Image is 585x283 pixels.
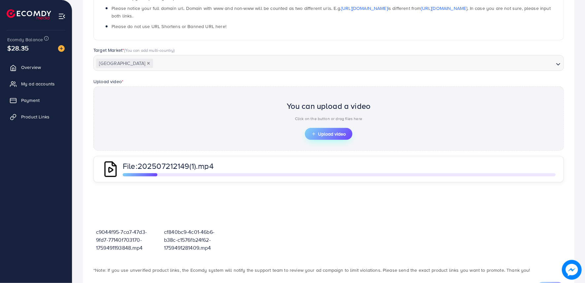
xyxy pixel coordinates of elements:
span: 202507212149(1).mp4 [138,160,213,172]
span: Overview [21,64,41,71]
img: menu [58,13,66,20]
p: File: [123,162,337,170]
img: logo [7,9,51,19]
span: Upload video [311,132,346,136]
span: Product Links [21,113,49,120]
span: (You can add multi-country) [124,47,175,53]
p: cf840bc9-4c01-46b6-b38c-c1576fb24f62-1759491281409.mp4 [164,228,227,252]
button: Upload video [305,128,352,140]
label: Target Market [93,47,175,53]
a: Payment [5,94,67,107]
a: My ad accounts [5,77,67,90]
p: Click on the button or drag files here [287,115,371,123]
span: $28.35 [7,43,29,53]
h2: You can upload a video [287,101,371,111]
input: Search for option [154,58,553,69]
div: Search for option [93,55,564,71]
a: Overview [5,61,67,74]
label: Upload video [93,78,123,85]
span: [GEOGRAPHIC_DATA] [96,59,153,68]
span: Ecomdy Balance [7,36,43,43]
img: image [58,45,65,52]
a: Product Links [5,110,67,123]
span: My ad accounts [21,80,55,87]
span: Please do not use URL Shortens or Banned URL here! [112,23,226,30]
a: [URL][DOMAIN_NAME] [421,5,468,12]
p: *Note: If you use unverified product links, the Ecomdy system will notify the support team to rev... [93,266,564,274]
p: c9044f95-7ca7-47d3-9fd7-77140f703170-1759491193848.mp4 [96,228,159,252]
img: image [562,260,582,280]
button: Deselect Pakistan [147,62,150,65]
span: Please notice your full domain url. Domain with www and non-www will be counted as two different ... [112,5,551,19]
a: [URL][DOMAIN_NAME] [341,5,388,12]
img: QAAAABJRU5ErkJggg== [102,160,119,178]
span: Payment [21,97,40,104]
